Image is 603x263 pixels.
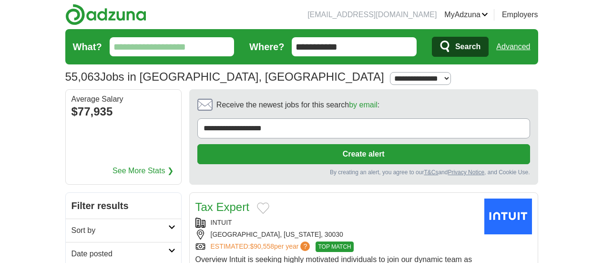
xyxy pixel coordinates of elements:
[444,9,488,21] a: MyAdzuna
[250,242,274,250] span: $90,558
[72,248,168,260] h2: Date posted
[72,225,168,236] h2: Sort by
[349,101,378,109] a: by email
[455,37,480,56] span: Search
[424,169,438,176] a: T&Cs
[257,202,269,214] button: Add to favorite jobs
[195,200,249,213] a: Tax Expert
[300,242,310,251] span: ?
[432,37,489,57] button: Search
[72,103,175,120] div: $77,935
[316,242,353,252] span: TOP MATCH
[72,95,175,103] div: Average Salary
[307,9,437,21] li: [EMAIL_ADDRESS][DOMAIN_NAME]
[249,40,284,54] label: Where?
[197,168,530,177] div: By creating an alert, you agree to our and , and Cookie Use.
[496,37,530,56] a: Advanced
[73,40,102,54] label: What?
[112,165,174,177] a: See More Stats ❯
[66,219,181,242] a: Sort by
[211,242,312,252] a: ESTIMATED:$90,558per year?
[197,144,530,164] button: Create alert
[65,68,100,85] span: 55,063
[502,9,538,21] a: Employers
[216,99,379,111] span: Receive the newest jobs for this search :
[65,70,384,83] h1: Jobs in [GEOGRAPHIC_DATA], [GEOGRAPHIC_DATA]
[448,169,484,176] a: Privacy Notice
[65,4,146,25] img: Adzuna logo
[211,219,232,226] a: INTUIT
[195,230,477,240] div: [GEOGRAPHIC_DATA], [US_STATE], 30030
[484,199,532,234] img: Intuit logo
[66,193,181,219] h2: Filter results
